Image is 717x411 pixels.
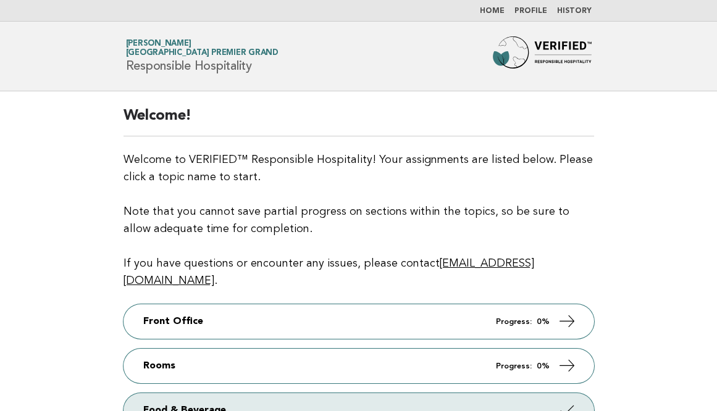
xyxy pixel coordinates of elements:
a: [PERSON_NAME][GEOGRAPHIC_DATA] Premier Grand [126,39,279,57]
strong: 0% [537,318,550,326]
a: Rooms Progress: 0% [124,349,594,383]
p: Welcome to VERIFIED™ Responsible Hospitality! Your assignments are listed below. Please click a t... [124,151,594,289]
a: Profile [514,7,547,15]
em: Progress: [496,362,532,370]
h2: Welcome! [124,106,594,136]
span: [GEOGRAPHIC_DATA] Premier Grand [126,49,279,57]
a: Home [480,7,505,15]
em: Progress: [496,318,532,326]
strong: 0% [537,362,550,370]
a: History [557,7,592,15]
h1: Responsible Hospitality [126,40,279,72]
a: Front Office Progress: 0% [124,304,594,339]
img: Forbes Travel Guide [493,36,592,76]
